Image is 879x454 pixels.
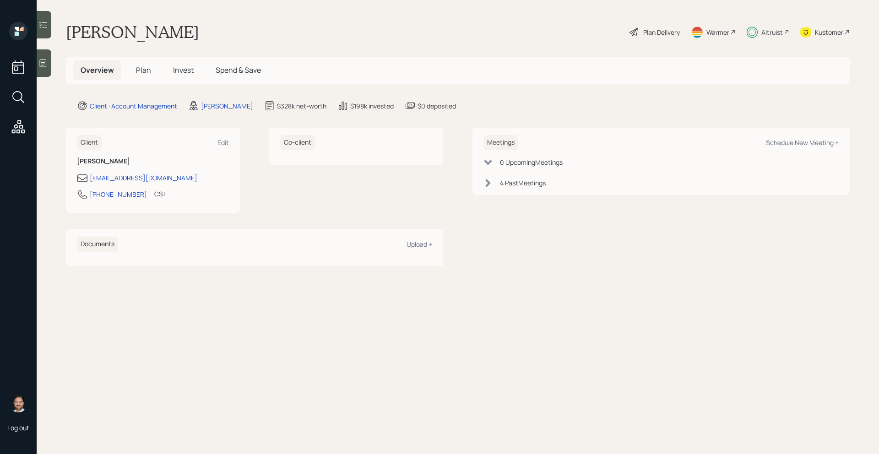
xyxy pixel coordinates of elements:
div: Upload + [407,240,432,249]
h1: [PERSON_NAME] [66,22,199,42]
div: [PHONE_NUMBER] [90,189,147,199]
span: Spend & Save [216,65,261,75]
div: Warmer [706,27,729,37]
div: Kustomer [815,27,843,37]
div: Altruist [761,27,783,37]
div: Schedule New Meeting + [766,138,839,147]
div: CST [154,189,167,199]
div: Client · Account Management [90,101,177,111]
h6: [PERSON_NAME] [77,157,229,165]
img: michael-russo-headshot.png [9,394,27,412]
div: Log out [7,423,29,432]
h6: Meetings [483,135,518,150]
div: [PERSON_NAME] [201,101,253,111]
div: $198k invested [350,101,394,111]
span: Plan [136,65,151,75]
div: $0 deposited [418,101,456,111]
div: 0 Upcoming Meeting s [500,157,563,167]
h6: Client [77,135,102,150]
div: Plan Delivery [643,27,680,37]
div: $328k net-worth [277,101,326,111]
div: Edit [217,138,229,147]
div: 4 Past Meeting s [500,178,546,188]
div: [EMAIL_ADDRESS][DOMAIN_NAME] [90,173,197,183]
h6: Documents [77,237,118,252]
span: Overview [81,65,114,75]
h6: Co-client [280,135,315,150]
span: Invest [173,65,194,75]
